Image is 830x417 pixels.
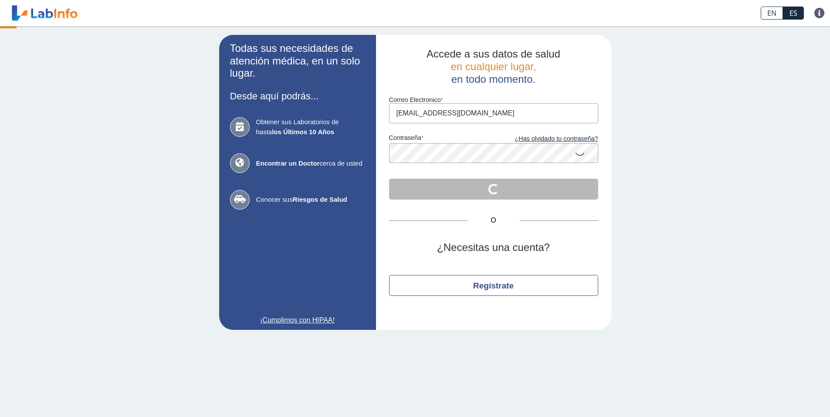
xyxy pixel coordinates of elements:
span: en cualquier lugar, [451,61,536,72]
span: Conocer sus [256,195,365,205]
a: ¡Cumplimos con HIPAA! [230,315,365,325]
h2: Todas sus necesidades de atención médica, en un solo lugar. [230,42,365,80]
b: Encontrar un Doctor [256,159,320,167]
a: EN [761,7,783,20]
span: Obtener sus Laboratorios de hasta [256,117,365,137]
span: Accede a sus datos de salud [427,48,560,60]
span: cerca de usted [256,159,365,169]
h3: Desde aquí podrás... [230,91,365,102]
label: contraseña [389,134,494,144]
button: Regístrate [389,275,598,296]
span: O [468,215,520,226]
span: en todo momento. [451,73,535,85]
label: Correo Electronico [389,96,598,103]
a: ¿Has olvidado tu contraseña? [494,134,598,144]
b: Riesgos de Salud [293,196,347,203]
h2: ¿Necesitas una cuenta? [389,241,598,254]
a: ES [783,7,804,20]
b: los Últimos 10 Años [272,128,334,136]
